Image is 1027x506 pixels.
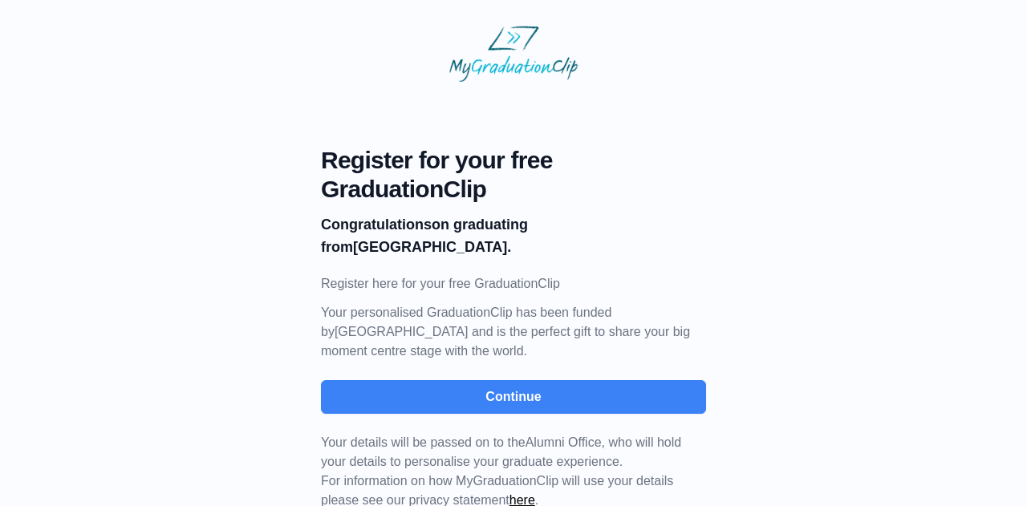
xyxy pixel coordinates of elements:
span: Your details will be passed on to the , who will hold your details to personalise your graduate e... [321,435,681,468]
img: MyGraduationClip [449,26,578,82]
span: GraduationClip [321,175,706,204]
span: Register for your free [321,146,706,175]
p: on graduating from [GEOGRAPHIC_DATA]. [321,213,706,258]
b: Congratulations [321,217,432,233]
p: Register here for your free GraduationClip [321,274,706,293]
button: Continue [321,380,706,414]
span: Alumni Office [526,435,602,449]
p: Your personalised GraduationClip has been funded by [GEOGRAPHIC_DATA] and is the perfect gift to ... [321,303,706,361]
